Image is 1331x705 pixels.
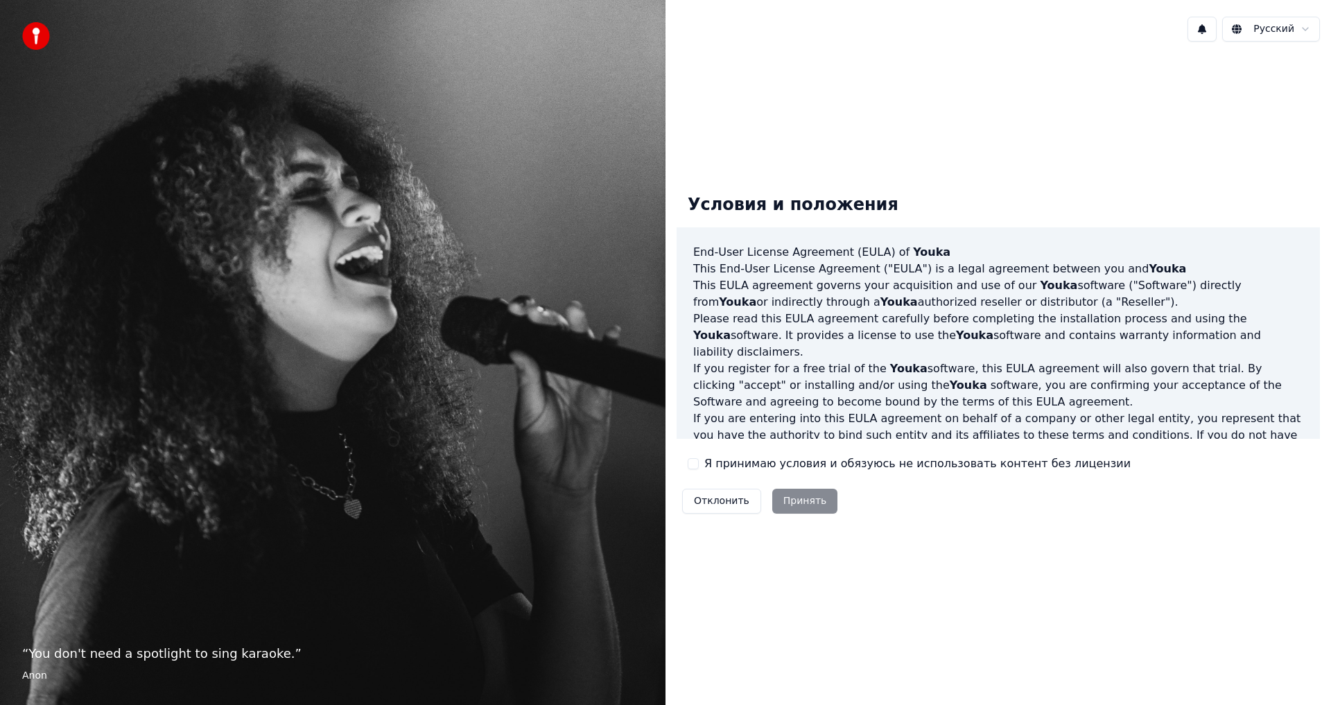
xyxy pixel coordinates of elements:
[704,455,1131,472] label: Я принимаю условия и обязуюсь не использовать контент без лицензии
[890,362,928,375] span: Youka
[22,644,643,663] p: “ You don't need a spotlight to sing karaoke. ”
[956,329,993,342] span: Youka
[22,669,643,683] footer: Anon
[693,410,1303,477] p: If you are entering into this EULA agreement on behalf of a company or other legal entity, you re...
[693,329,731,342] span: Youka
[22,22,50,50] img: youka
[693,311,1303,360] p: Please read this EULA agreement carefully before completing the installation process and using th...
[693,244,1303,261] h3: End-User License Agreement (EULA) of
[950,378,987,392] span: Youka
[880,295,918,308] span: Youka
[913,245,950,259] span: Youka
[682,489,761,514] button: Отклонить
[719,295,756,308] span: Youka
[677,183,910,227] div: Условия и положения
[693,261,1303,277] p: This End-User License Agreement ("EULA") is a legal agreement between you and
[693,360,1303,410] p: If you register for a free trial of the software, this EULA agreement will also govern that trial...
[693,277,1303,311] p: This EULA agreement governs your acquisition and use of our software ("Software") directly from o...
[1040,279,1077,292] span: Youka
[1149,262,1186,275] span: Youka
